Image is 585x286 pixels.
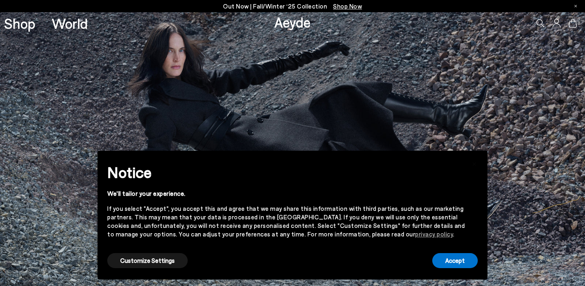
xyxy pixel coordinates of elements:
[333,2,362,10] span: Navigate to /collections/new-in
[4,16,35,30] a: Shop
[52,16,88,30] a: World
[107,189,465,198] div: We'll tailor your experience.
[577,21,581,26] span: 0
[569,19,577,28] a: 0
[432,253,478,268] button: Accept
[107,162,465,183] h2: Notice
[107,204,465,238] div: If you select "Accept", you accept this and agree that we may share this information with third p...
[223,1,362,11] p: Out Now | Fall/Winter ‘25 Collection
[472,157,477,169] span: ×
[465,153,484,173] button: Close this notice
[274,13,311,30] a: Aeyde
[415,230,453,238] a: privacy policy
[107,253,188,268] button: Customize Settings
